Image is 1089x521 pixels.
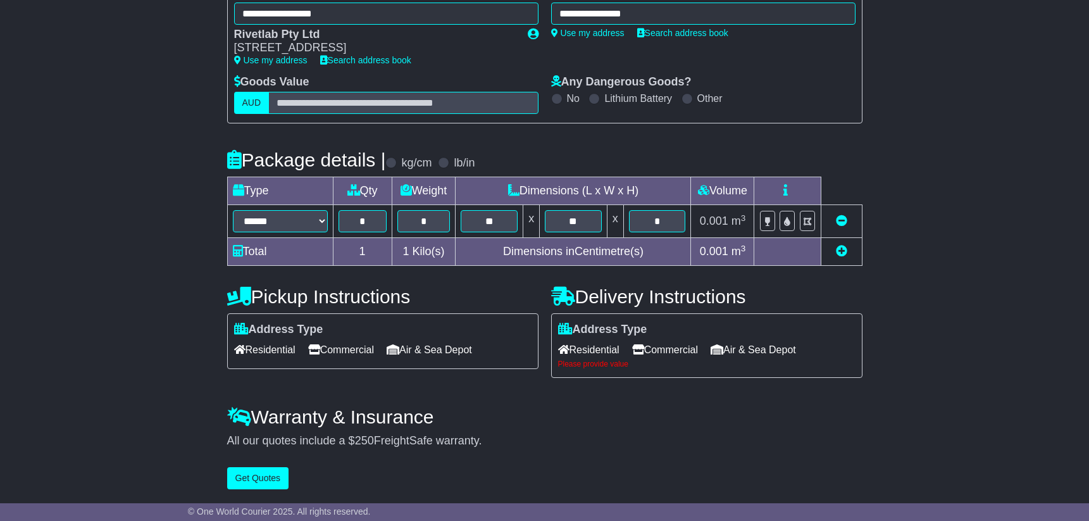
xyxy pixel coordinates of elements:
[401,156,432,170] label: kg/cm
[387,340,472,360] span: Air & Sea Depot
[227,238,333,266] td: Total
[551,75,692,89] label: Any Dangerous Goods?
[697,92,723,104] label: Other
[188,506,371,517] span: © One World Courier 2025. All rights reserved.
[558,323,647,337] label: Address Type
[607,205,623,238] td: x
[234,340,296,360] span: Residential
[227,406,862,427] h4: Warranty & Insurance
[227,286,538,307] h4: Pickup Instructions
[320,55,411,65] a: Search address book
[604,92,672,104] label: Lithium Battery
[741,244,746,253] sup: 3
[731,215,746,227] span: m
[392,177,456,205] td: Weight
[523,205,540,238] td: x
[456,177,691,205] td: Dimensions (L x W x H)
[355,434,374,447] span: 250
[234,323,323,337] label: Address Type
[227,177,333,205] td: Type
[402,245,409,258] span: 1
[456,238,691,266] td: Dimensions in Centimetre(s)
[234,28,515,42] div: Rivetlab Pty Ltd
[234,75,309,89] label: Goods Value
[711,340,796,360] span: Air & Sea Depot
[227,149,386,170] h4: Package details |
[700,215,728,227] span: 0.001
[731,245,746,258] span: m
[551,28,625,38] a: Use my address
[691,177,754,205] td: Volume
[392,238,456,266] td: Kilo(s)
[632,340,698,360] span: Commercial
[227,467,289,489] button: Get Quotes
[234,41,515,55] div: [STREET_ADDRESS]
[333,177,392,205] td: Qty
[558,360,856,368] div: Please provide value
[836,245,847,258] a: Add new item
[227,434,862,448] div: All our quotes include a $ FreightSafe warranty.
[567,92,580,104] label: No
[551,286,862,307] h4: Delivery Instructions
[454,156,475,170] label: lb/in
[637,28,728,38] a: Search address book
[836,215,847,227] a: Remove this item
[333,238,392,266] td: 1
[234,92,270,114] label: AUD
[558,340,619,360] span: Residential
[700,245,728,258] span: 0.001
[234,55,308,65] a: Use my address
[308,340,374,360] span: Commercial
[741,213,746,223] sup: 3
